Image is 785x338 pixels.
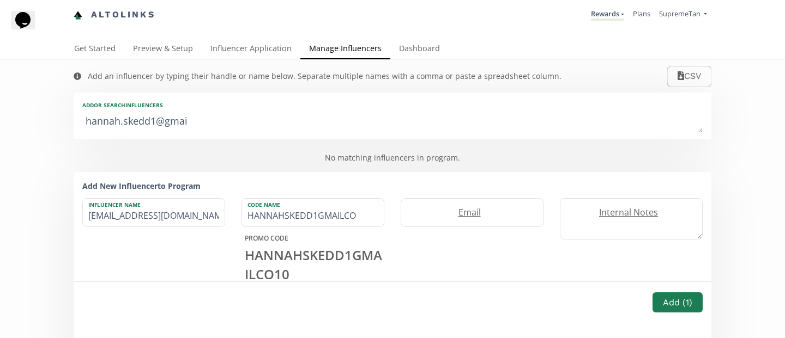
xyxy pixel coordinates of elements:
a: Manage Influencers [300,39,390,60]
strong: Add New Influencer to Program [82,181,201,191]
span: SupremeTan [659,9,701,19]
label: Influencer Name [83,199,214,208]
textarea: [EMAIL_ADDRESS][DOMAIN_NAME] [82,111,703,133]
div: Add an influencer by typing their handle or name below. Separate multiple names with a comma or p... [88,71,561,82]
a: Dashboard [390,39,449,60]
div: HANNAHSKEDD1GMAILCO 10 [241,246,384,284]
button: Add (1) [653,292,703,312]
a: Altolinks [74,6,155,24]
a: Influencer Application [202,39,300,60]
a: Get Started [65,39,124,60]
a: Preview & Setup [124,39,202,60]
img: favicon-32x32.png [74,11,82,20]
a: Rewards [591,9,624,21]
iframe: chat widget [11,11,46,44]
label: Internal Notes [560,206,691,219]
label: Code Name [242,199,373,208]
button: CSV [667,66,711,87]
a: SupremeTan [659,9,707,21]
div: PROMO CODE [241,233,384,243]
label: Email [401,206,532,219]
a: Plans [633,9,650,19]
div: Add or search INFLUENCERS [82,101,703,109]
div: No matching influencers in program. [74,144,711,172]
